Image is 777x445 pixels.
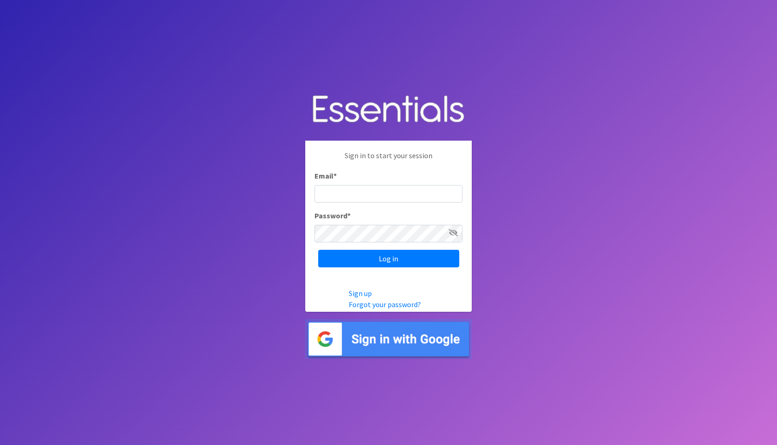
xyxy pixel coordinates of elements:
[333,171,337,180] abbr: required
[349,300,421,309] a: Forgot your password?
[318,250,459,267] input: Log in
[305,319,472,359] img: Sign in with Google
[314,210,351,221] label: Password
[314,150,462,170] p: Sign in to start your session
[314,170,337,181] label: Email
[349,289,372,298] a: Sign up
[347,211,351,220] abbr: required
[305,86,472,134] img: Human Essentials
